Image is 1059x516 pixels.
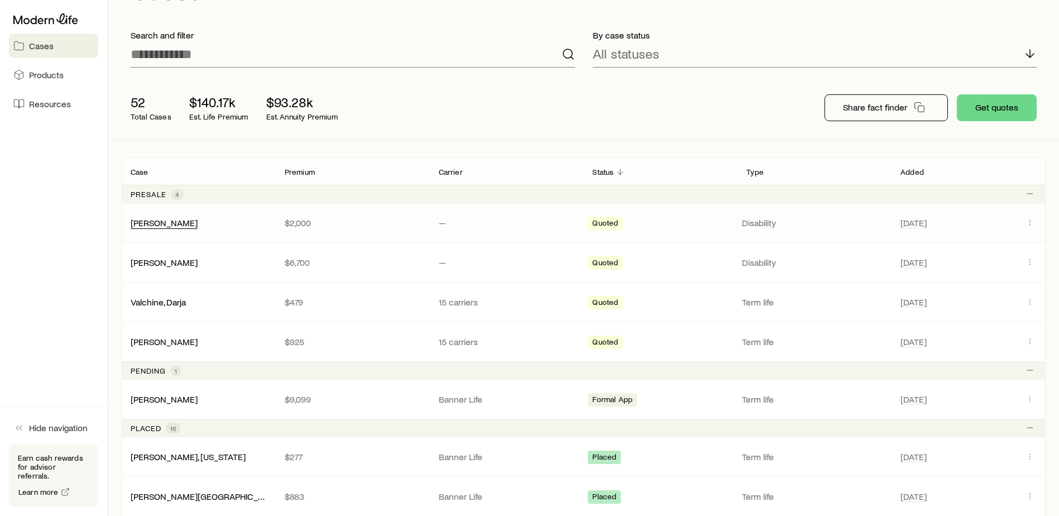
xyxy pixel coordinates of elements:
[592,168,614,176] p: Status
[900,217,927,228] span: [DATE]
[592,337,618,349] span: Quoted
[131,451,246,463] div: [PERSON_NAME], [US_STATE]
[131,168,148,176] p: Case
[18,488,59,496] span: Learn more
[593,46,659,61] p: All statuses
[9,92,98,116] a: Resources
[900,394,927,405] span: [DATE]
[131,257,198,267] a: [PERSON_NAME]
[825,94,948,121] button: Share fact finder
[742,217,887,228] p: Disability
[900,336,927,347] span: [DATE]
[131,217,198,229] div: [PERSON_NAME]
[900,451,927,462] span: [DATE]
[439,336,575,347] p: 15 carriers
[131,336,198,348] div: [PERSON_NAME]
[592,218,618,230] span: Quoted
[175,366,177,375] span: 1
[131,451,246,462] a: [PERSON_NAME], [US_STATE]
[439,257,575,268] p: —
[439,297,575,308] p: 15 carriers
[285,257,421,268] p: $6,700
[9,34,98,58] a: Cases
[170,424,176,433] span: 16
[131,190,166,199] p: Presale
[131,297,186,307] a: Valchine, Darja
[29,422,88,433] span: Hide navigation
[900,491,927,502] span: [DATE]
[439,491,575,502] p: Banner Life
[742,394,887,405] p: Term life
[742,491,887,502] p: Term life
[131,112,171,121] p: Total Cases
[285,491,421,502] p: $883
[189,112,248,121] p: Est. Life Premium
[843,102,907,113] p: Share fact finder
[131,394,198,405] div: [PERSON_NAME]
[285,394,421,405] p: $9,099
[29,69,64,80] span: Products
[266,112,338,121] p: Est. Annuity Premium
[900,168,924,176] p: Added
[439,168,463,176] p: Carrier
[900,297,927,308] span: [DATE]
[29,98,71,109] span: Resources
[592,452,616,464] span: Placed
[9,415,98,440] button: Hide navigation
[285,217,421,228] p: $2,000
[285,168,315,176] p: Premium
[742,297,887,308] p: Term life
[9,63,98,87] a: Products
[266,94,338,110] p: $93.28k
[131,366,166,375] p: Pending
[29,40,54,51] span: Cases
[439,451,575,462] p: Banner Life
[592,492,616,504] span: Placed
[285,451,421,462] p: $277
[175,190,179,199] span: 4
[131,257,198,269] div: [PERSON_NAME]
[742,336,887,347] p: Term life
[439,394,575,405] p: Banner Life
[593,30,1037,41] p: By case status
[746,168,764,176] p: Type
[131,394,198,404] a: [PERSON_NAME]
[439,217,575,228] p: —
[9,445,98,507] div: Earn cash rewards for advisor referrals.Learn more
[131,491,281,501] a: [PERSON_NAME][GEOGRAPHIC_DATA]
[285,297,421,308] p: $479
[131,336,198,347] a: [PERSON_NAME]
[131,30,575,41] p: Search and filter
[18,453,89,480] p: Earn cash rewards for advisor referrals.
[131,491,267,503] div: [PERSON_NAME][GEOGRAPHIC_DATA]
[131,297,186,308] div: Valchine, Darja
[900,257,927,268] span: [DATE]
[742,257,887,268] p: Disability
[285,336,421,347] p: $925
[742,451,887,462] p: Term life
[131,217,198,228] a: [PERSON_NAME]
[189,94,248,110] p: $140.17k
[131,424,161,433] p: Placed
[592,395,632,407] span: Formal App
[592,298,618,309] span: Quoted
[131,94,171,110] p: 52
[957,94,1037,121] button: Get quotes
[592,258,618,270] span: Quoted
